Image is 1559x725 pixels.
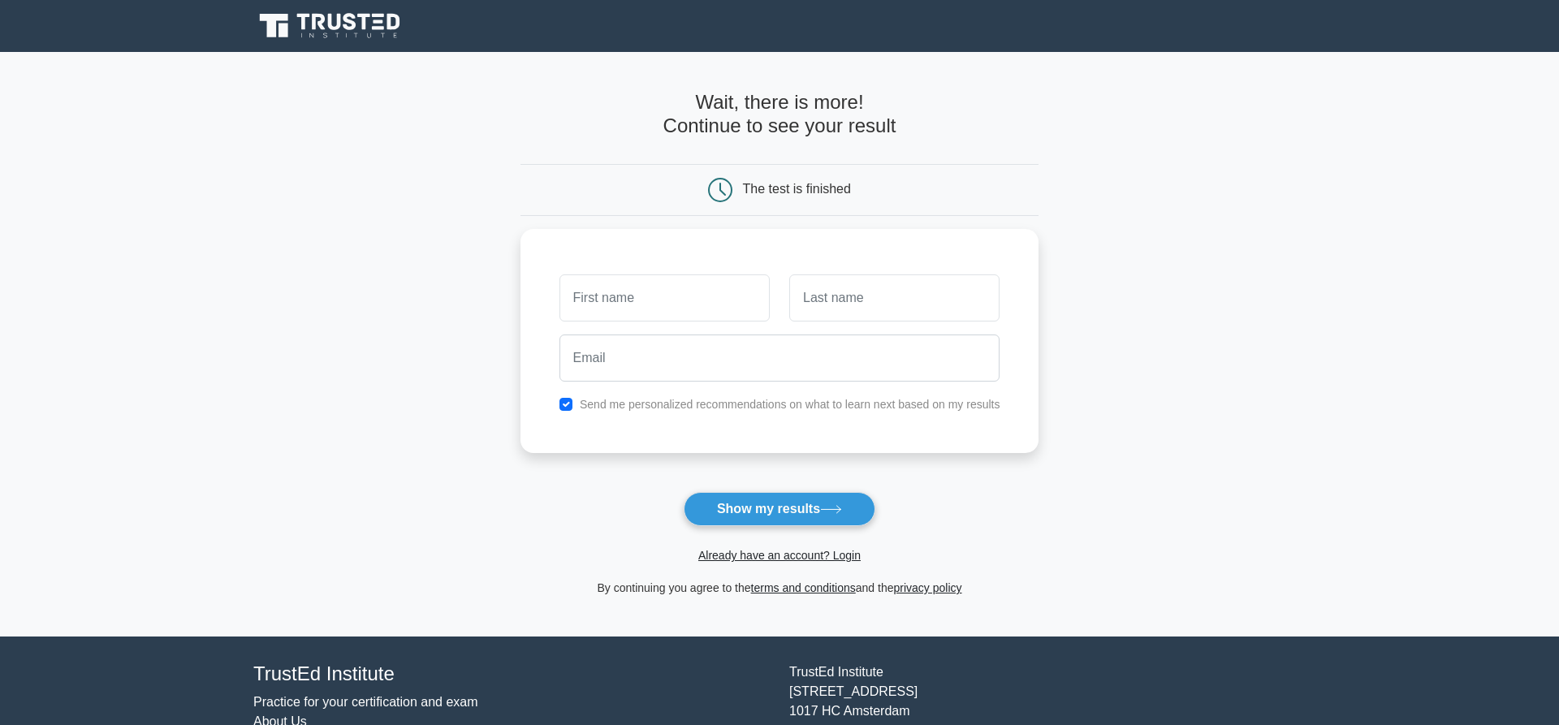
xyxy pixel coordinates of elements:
div: By continuing you agree to the and the [511,578,1049,598]
a: privacy policy [894,581,962,594]
a: Already have an account? Login [698,549,861,562]
a: terms and conditions [751,581,856,594]
button: Show my results [684,492,875,526]
input: Last name [789,274,1000,322]
input: First name [559,274,770,322]
a: Practice for your certification and exam [253,695,478,709]
div: The test is finished [743,182,851,196]
label: Send me personalized recommendations on what to learn next based on my results [580,398,1000,411]
input: Email [559,334,1000,382]
h4: Wait, there is more! Continue to see your result [520,91,1039,138]
h4: TrustEd Institute [253,662,770,686]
